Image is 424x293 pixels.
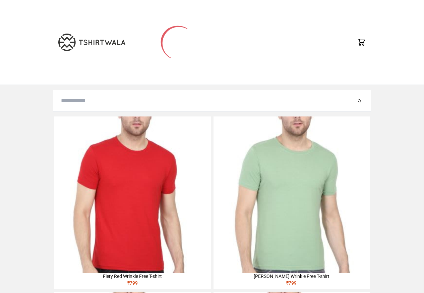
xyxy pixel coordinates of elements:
div: [PERSON_NAME] Wrinkle Free T-shirt [214,273,370,280]
div: Fiery Red Wrinkle Free T-shirt [54,273,210,280]
button: Submit your search query. [356,97,363,105]
div: ₹ 799 [214,280,370,289]
a: Fiery Red Wrinkle Free T-shirt₹799 [54,116,210,289]
img: TW-LOGO-400-104.png [58,34,125,51]
div: ₹ 799 [54,280,210,289]
a: [PERSON_NAME] Wrinkle Free T-shirt₹799 [214,116,370,289]
img: 4M6A2225-320x320.jpg [54,116,210,273]
img: 4M6A2211-320x320.jpg [214,116,370,273]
